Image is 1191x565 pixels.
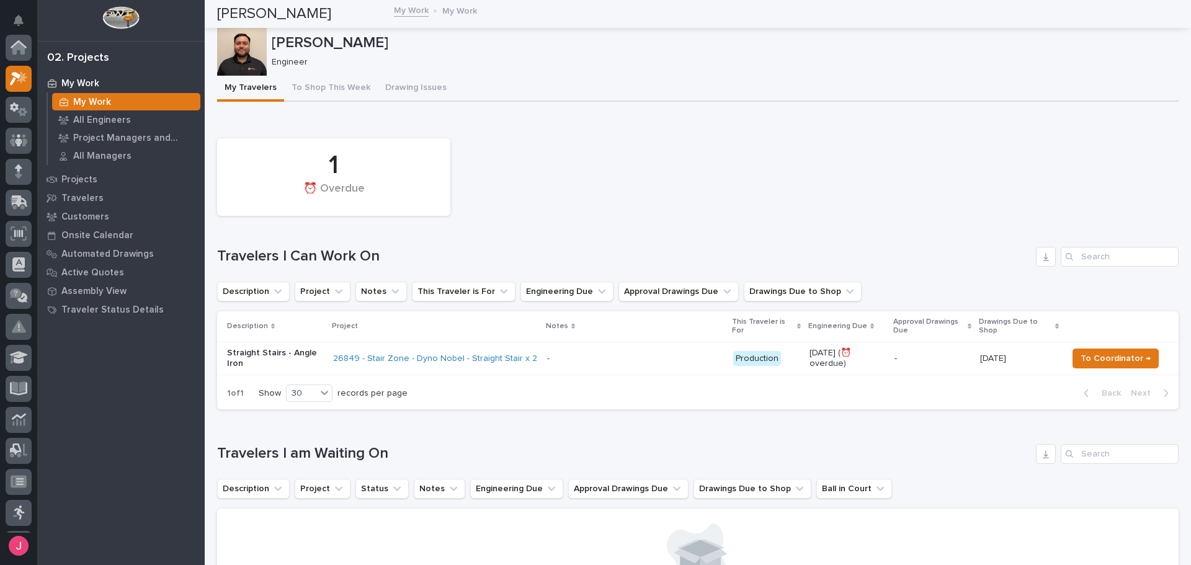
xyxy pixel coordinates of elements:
[61,230,133,241] p: Onsite Calendar
[1061,444,1179,464] input: Search
[73,151,132,162] p: All Managers
[980,351,1009,364] p: [DATE]
[546,319,568,333] p: Notes
[272,34,1174,52] p: [PERSON_NAME]
[217,282,290,301] button: Description
[217,342,1179,375] tr: Straight Stairs - Angle Iron26849 - Stair Zone - Dyno Nobel - Straight Stair x 2 - Production[DAT...
[217,479,290,499] button: Description
[61,267,124,278] p: Active Quotes
[1126,388,1179,399] button: Next
[61,174,97,185] p: Projects
[744,282,862,301] button: Drawings Due to Shop
[295,282,350,301] button: Project
[1061,247,1179,267] input: Search
[414,479,465,499] button: Notes
[61,211,109,223] p: Customers
[73,97,111,108] p: My Work
[61,249,154,260] p: Automated Drawings
[520,282,613,301] button: Engineering Due
[217,378,254,409] p: 1 of 1
[61,78,99,89] p: My Work
[73,133,195,144] p: Project Managers and Engineers
[16,15,32,35] div: Notifications
[412,282,515,301] button: This Traveler is For
[61,193,104,204] p: Travelers
[37,263,205,282] a: Active Quotes
[238,182,429,208] div: ⏰ Overdue
[694,479,811,499] button: Drawings Due to Shop
[979,315,1051,338] p: Drawings Due to Shop
[272,57,1169,68] p: Engineer
[618,282,739,301] button: Approval Drawings Due
[355,282,407,301] button: Notes
[332,319,358,333] p: Project
[284,76,378,102] button: To Shop This Week
[1081,351,1151,366] span: To Coordinator →
[1073,349,1159,368] button: To Coordinator →
[733,351,781,367] div: Production
[442,3,477,17] p: My Work
[1131,388,1158,399] span: Next
[808,319,867,333] p: Engineering Due
[47,51,109,65] div: 02. Projects
[6,533,32,559] button: users-avatar
[378,76,454,102] button: Drawing Issues
[287,387,316,400] div: 30
[73,115,131,126] p: All Engineers
[6,7,32,33] button: Notifications
[894,354,971,364] p: -
[102,6,139,29] img: Workspace Logo
[238,150,429,181] div: 1
[1074,388,1126,399] button: Back
[37,207,205,226] a: Customers
[37,170,205,189] a: Projects
[227,319,268,333] p: Description
[547,354,550,364] div: -
[37,282,205,300] a: Assembly View
[37,300,205,319] a: Traveler Status Details
[732,315,794,338] p: This Traveler is For
[355,479,409,499] button: Status
[217,76,284,102] button: My Travelers
[259,388,281,399] p: Show
[217,247,1031,265] h1: Travelers I Can Work On
[227,348,323,369] p: Straight Stairs - Angle Iron
[333,354,537,364] a: 26849 - Stair Zone - Dyno Nobel - Straight Stair x 2
[37,74,205,92] a: My Work
[48,129,205,146] a: Project Managers and Engineers
[48,147,205,164] a: All Managers
[61,305,164,316] p: Traveler Status Details
[37,244,205,263] a: Automated Drawings
[337,388,408,399] p: records per page
[470,479,563,499] button: Engineering Due
[295,479,350,499] button: Project
[568,479,689,499] button: Approval Drawings Due
[48,93,205,110] a: My Work
[816,479,892,499] button: Ball in Court
[394,2,429,17] a: My Work
[61,286,127,297] p: Assembly View
[810,348,885,369] p: [DATE] (⏰ overdue)
[1094,388,1121,399] span: Back
[893,315,965,338] p: Approval Drawings Due
[37,226,205,244] a: Onsite Calendar
[217,445,1031,463] h1: Travelers I am Waiting On
[37,189,205,207] a: Travelers
[48,111,205,128] a: All Engineers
